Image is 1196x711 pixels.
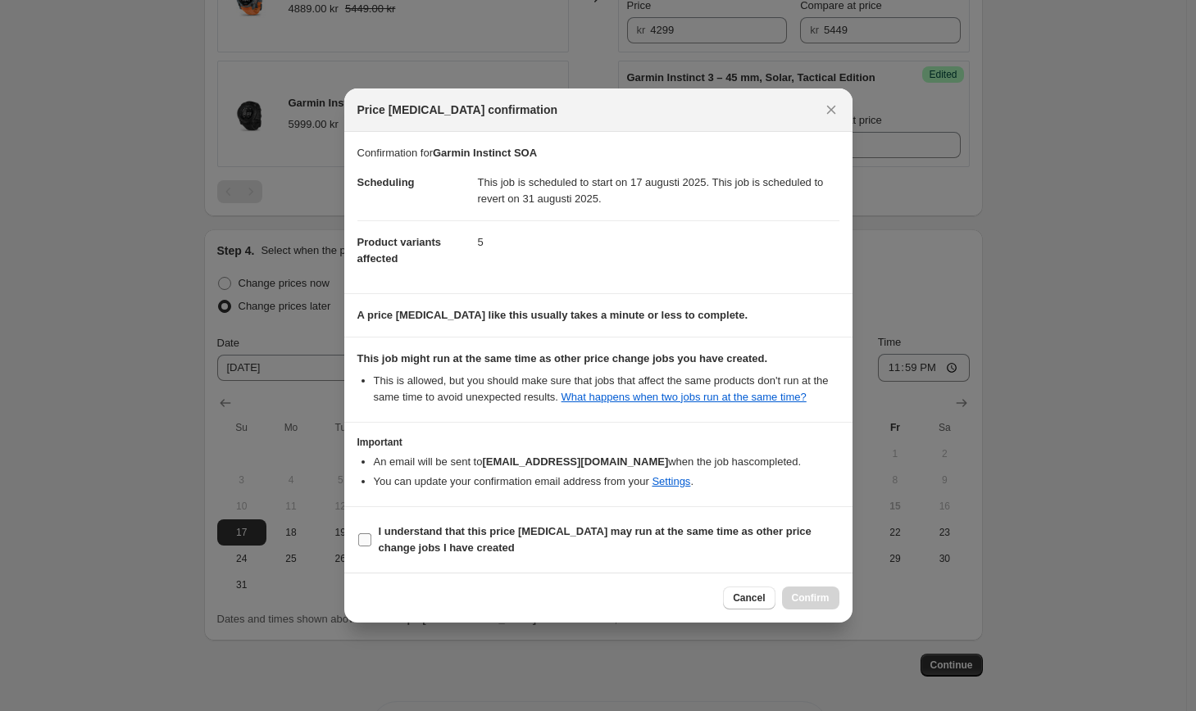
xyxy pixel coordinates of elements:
[478,161,839,220] dd: This job is scheduled to start on 17 augusti 2025. This job is scheduled to revert on 31 augusti ...
[379,525,812,554] b: I understand that this price [MEDICAL_DATA] may run at the same time as other price change jobs I...
[374,473,839,490] li: You can update your confirmation email address from your .
[433,147,537,159] b: Garmin Instinct SOA
[723,586,775,609] button: Cancel
[357,176,415,188] span: Scheduling
[374,454,839,470] li: An email will be sent to when the job has completed .
[357,236,442,265] span: Product variants affected
[733,591,765,605] span: Cancel
[652,475,690,487] a: Settings
[478,220,839,264] dd: 5
[357,352,768,365] b: This job might run at the same time as other price change jobs you have created.
[357,436,839,449] h3: Important
[820,98,843,121] button: Close
[357,145,839,161] p: Confirmation for
[562,391,807,403] a: What happens when two jobs run at the same time?
[357,309,748,321] b: A price [MEDICAL_DATA] like this usually takes a minute or less to complete.
[482,455,668,468] b: [EMAIL_ADDRESS][DOMAIN_NAME]
[357,102,558,118] span: Price [MEDICAL_DATA] confirmation
[374,373,839,405] li: This is allowed, but you should make sure that jobs that affect the same products don ' t run at ...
